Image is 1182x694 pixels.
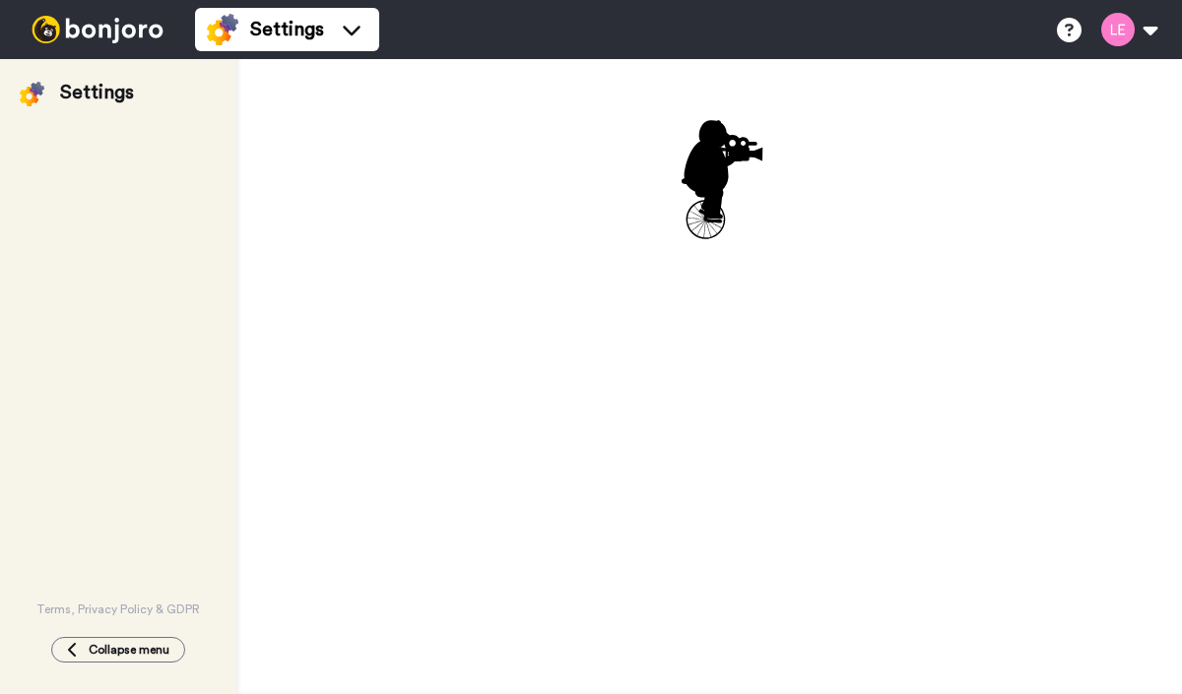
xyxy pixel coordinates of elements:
div: animation [635,98,783,246]
img: settings-colored.svg [20,82,44,106]
span: Settings [250,16,324,43]
img: settings-colored.svg [207,14,238,45]
button: Collapse menu [51,637,185,662]
img: bj-logo-header-white.svg [24,16,171,43]
div: Settings [60,79,134,106]
span: Collapse menu [89,642,169,658]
